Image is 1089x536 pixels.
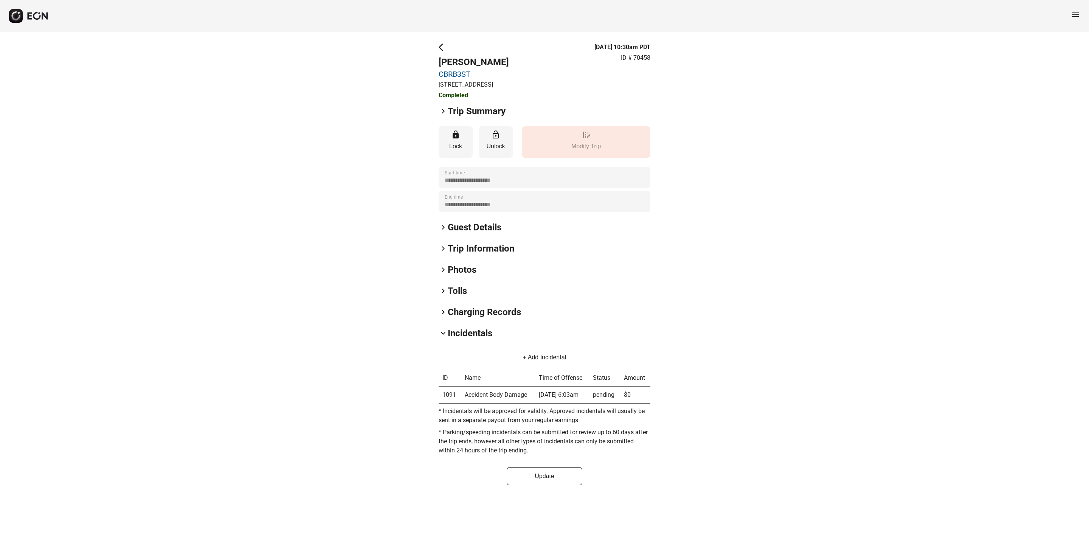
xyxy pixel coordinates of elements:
[439,43,448,52] span: arrow_back_ios
[439,265,448,274] span: keyboard_arrow_right
[439,70,509,79] a: CBRB3ST
[439,407,650,425] p: * Incidentals will be approved for validity. Approved incidentals will usually be sent in a separ...
[448,105,506,117] h2: Trip Summary
[479,126,513,158] button: Unlock
[514,348,575,367] button: + Add Incidental
[439,244,448,253] span: keyboard_arrow_right
[439,91,509,100] h3: Completed
[439,428,650,455] p: * Parking/speeding incidentals can be submitted for review up to 60 days after the trip ends, how...
[442,142,469,151] p: Lock
[439,387,461,404] th: 1091
[507,467,582,485] button: Update
[439,370,461,387] th: ID
[620,387,650,404] td: $0
[448,285,467,297] h2: Tolls
[448,327,492,339] h2: Incidentals
[620,370,650,387] th: Amount
[451,130,460,139] span: lock
[1071,10,1080,19] span: menu
[482,142,509,151] p: Unlock
[439,329,448,338] span: keyboard_arrow_down
[589,387,620,404] td: pending
[448,306,521,318] h2: Charging Records
[621,53,650,62] p: ID # 70458
[448,221,501,233] h2: Guest Details
[535,387,589,404] td: [DATE] 6:03am
[439,107,448,116] span: keyboard_arrow_right
[448,242,514,255] h2: Trip Information
[439,286,448,295] span: keyboard_arrow_right
[491,130,500,139] span: lock_open
[461,387,535,404] td: Accident Body Damage
[448,264,476,276] h2: Photos
[594,43,650,52] h3: [DATE] 10:30am PDT
[461,370,535,387] th: Name
[439,80,509,89] p: [STREET_ADDRESS]
[589,370,620,387] th: Status
[439,56,509,68] h2: [PERSON_NAME]
[439,223,448,232] span: keyboard_arrow_right
[439,126,473,158] button: Lock
[439,308,448,317] span: keyboard_arrow_right
[535,370,589,387] th: Time of Offense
